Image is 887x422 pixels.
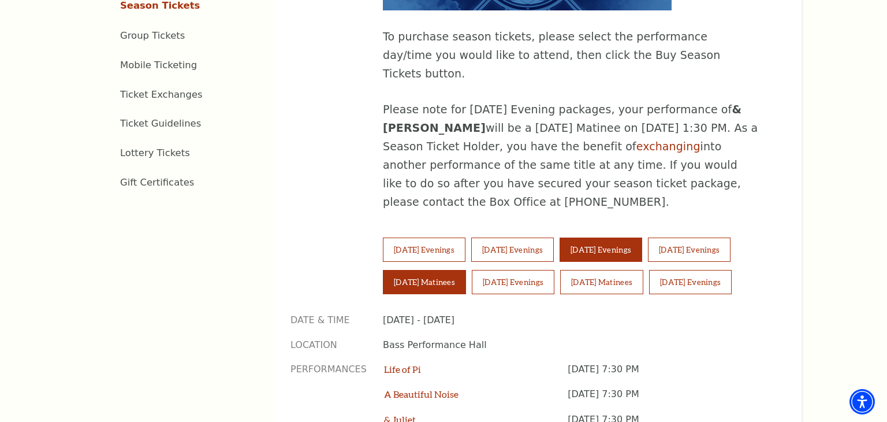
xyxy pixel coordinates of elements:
button: [DATE] Evenings [472,270,554,294]
button: [DATE] Evenings [383,238,465,262]
a: Life of Pi [384,364,421,375]
button: [DATE] Matinees [383,270,466,294]
p: Location [290,339,366,351]
a: Ticket Exchanges [120,89,203,100]
p: [DATE] - [DATE] [383,314,767,327]
a: Group Tickets [120,30,185,41]
p: To purchase season tickets, please select the performance day/time you would like to attend, then... [383,28,758,83]
p: Date & Time [290,314,366,327]
a: Mobile Ticketing [120,60,197,71]
button: [DATE] Matinees [560,270,643,294]
a: Ticket Guidelines [120,118,201,129]
p: Please note for [DATE] Evening packages, your performance of will be a [DATE] Matinee on [DATE] 1... [383,101,758,212]
div: Accessibility Menu [849,389,875,414]
a: A Beautiful Noise [384,388,459,399]
button: [DATE] Evenings [471,238,554,262]
button: [DATE] Evenings [560,238,642,262]
p: [DATE] 7:30 PM [568,388,767,413]
p: Bass Performance Hall [383,339,767,351]
button: [DATE] Evenings [649,270,732,294]
a: Lottery Tickets [120,147,190,158]
p: [DATE] 7:30 PM [568,363,767,388]
a: Gift Certificates [120,177,194,188]
a: exchanging [636,140,700,153]
button: [DATE] Evenings [648,238,731,262]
